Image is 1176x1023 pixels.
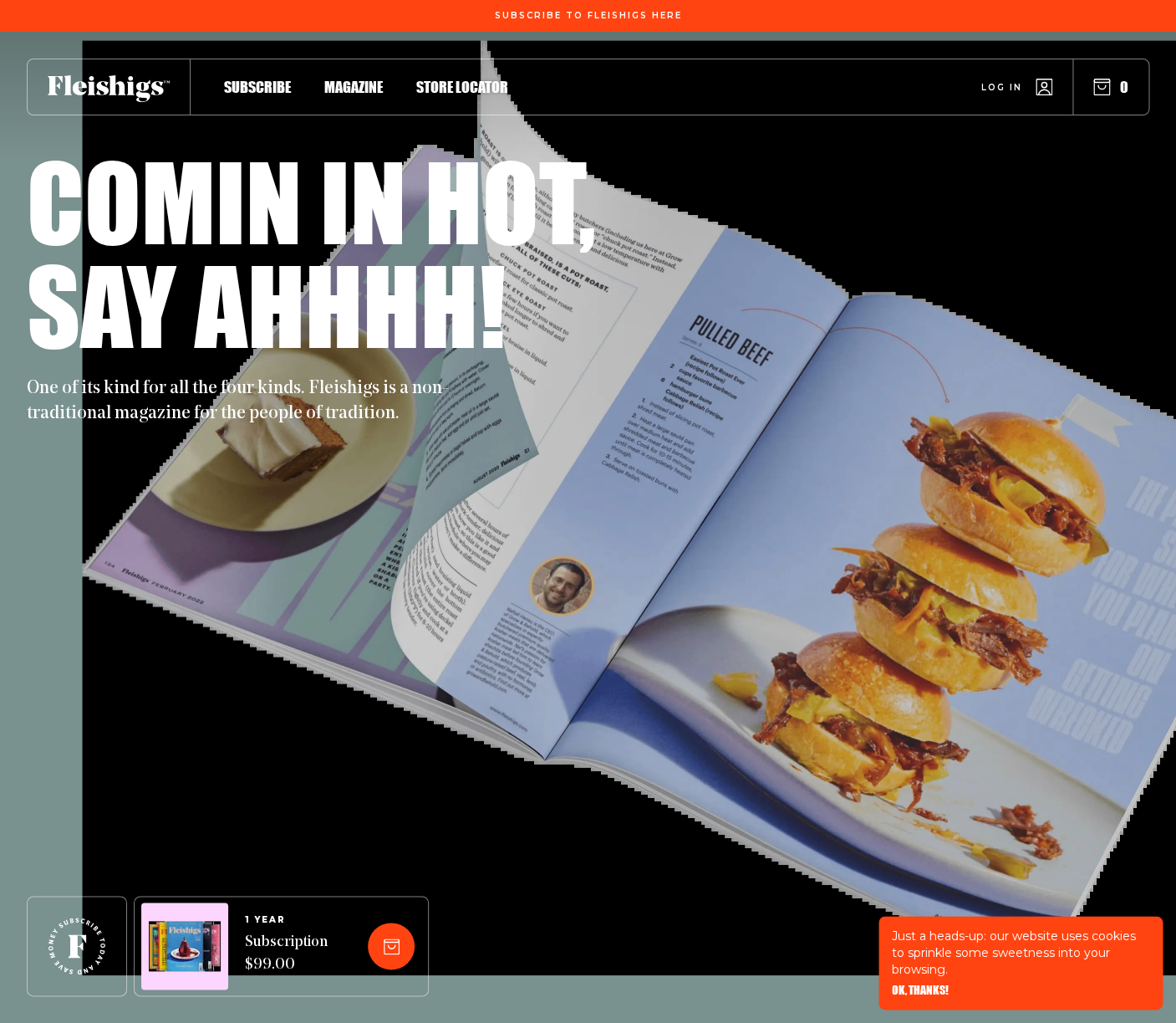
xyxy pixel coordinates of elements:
button: OK, THANKS! [892,985,949,996]
a: Store locator [416,75,508,98]
a: Subscribe To Fleishigs Here [491,11,685,19]
p: Just a heads-up: our website uses cookies to sprinkle some sweetness into your browsing. [892,928,1149,978]
h1: Comin in hot, [27,149,596,253]
a: Magazine [324,75,383,98]
img: Magazines image [149,921,221,972]
span: Store locator [416,78,508,96]
button: 0 [1093,78,1128,96]
p: One of its kind for all the four kinds. Fleishigs is a non-traditional magazine for the people of... [27,376,461,427]
span: Subscription $99.00 [245,932,328,977]
span: 1 YEAR [245,915,328,925]
span: Subscribe [224,78,291,96]
span: Subscribe To Fleishigs Here [495,11,682,21]
span: Magazine [324,78,383,96]
a: Subscribe [224,75,291,98]
a: 1 YEARSubscription $99.00 [245,915,328,977]
h1: Say ahhhh! [27,253,506,356]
